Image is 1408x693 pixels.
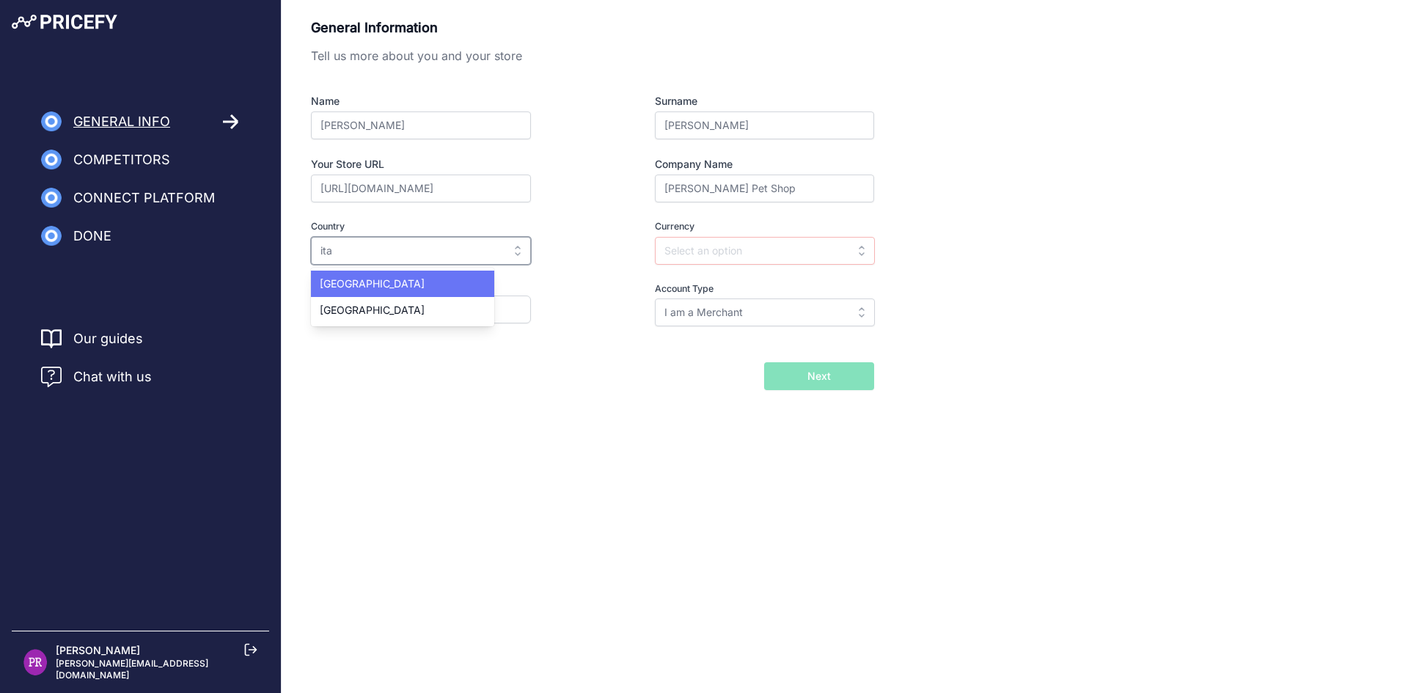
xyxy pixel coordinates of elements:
p: Tell us more about you and your store [311,47,874,65]
p: [PERSON_NAME][EMAIL_ADDRESS][DOMAIN_NAME] [56,658,257,681]
label: Your Store URL [311,157,584,172]
span: Competitors [73,150,170,170]
span: Next [807,369,831,384]
label: Surname [655,94,874,109]
input: Select an option [655,237,875,265]
a: Chat with us [41,367,152,387]
label: Company Name [655,157,874,172]
a: Our guides [73,329,143,349]
input: Company LTD [655,175,874,202]
span: [GEOGRAPHIC_DATA] [320,304,425,316]
button: Next [764,362,874,390]
input: Select an option [311,237,531,265]
label: Currency [655,220,874,234]
p: [PERSON_NAME] [56,643,257,658]
label: Name [311,94,584,109]
input: Select an option [655,298,875,326]
span: Chat with us [73,367,152,387]
label: Country [311,220,584,234]
span: Done [73,226,111,246]
img: Pricefy Logo [12,15,117,29]
span: [GEOGRAPHIC_DATA] [320,277,425,290]
p: General Information [311,18,874,38]
label: Account Type [655,282,874,296]
span: Connect Platform [73,188,215,208]
span: General Info [73,111,170,132]
input: https://www.storeurl.com [311,175,531,202]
